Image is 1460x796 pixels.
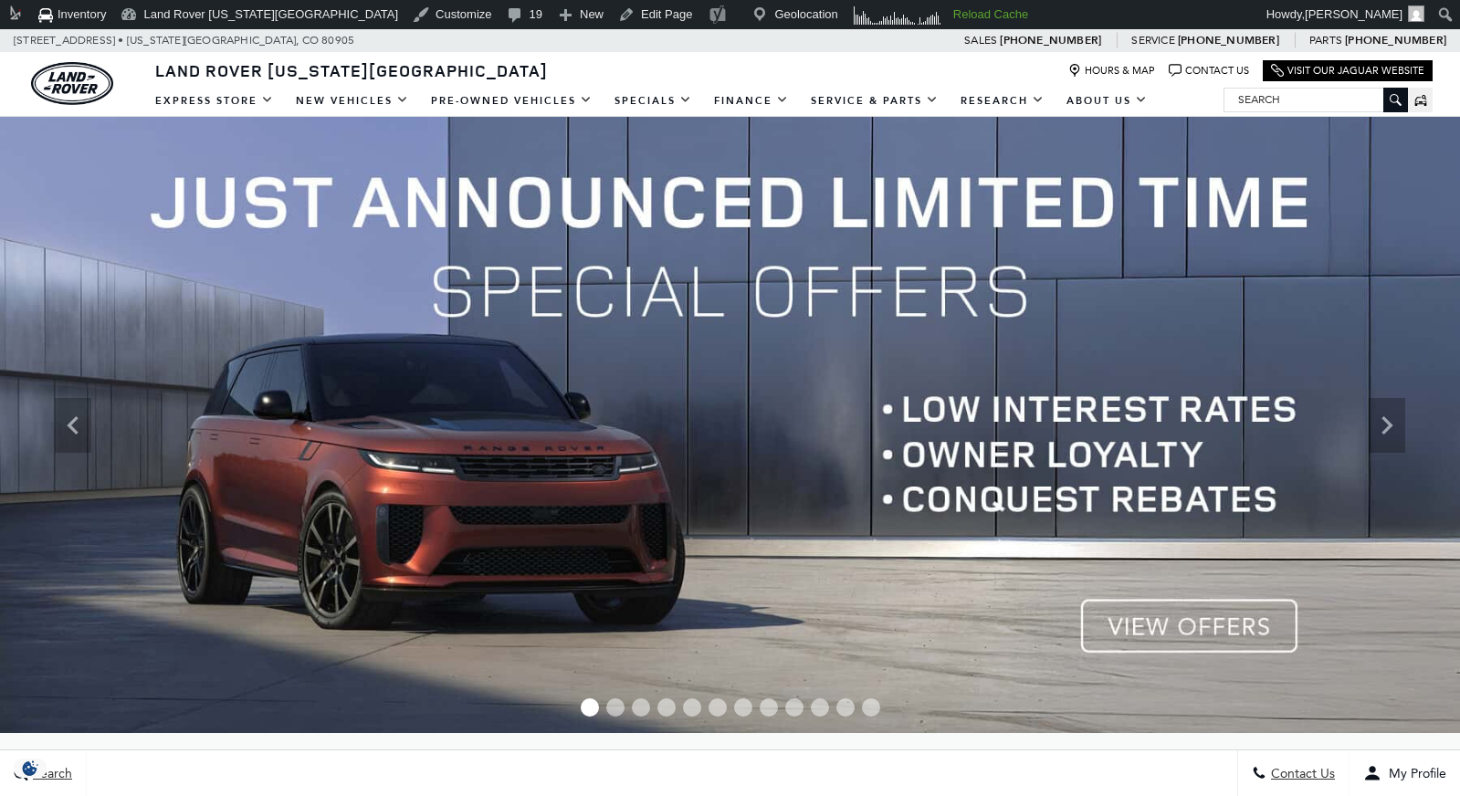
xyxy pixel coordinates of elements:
[862,698,880,717] span: Go to slide 12
[1068,64,1155,78] a: Hours & Map
[31,62,113,105] img: Land Rover
[144,85,1159,117] nav: Main Navigation
[155,59,548,81] span: Land Rover [US_STATE][GEOGRAPHIC_DATA]
[800,85,950,117] a: Service & Parts
[950,85,1056,117] a: Research
[302,29,319,52] span: CO
[1224,89,1407,110] input: Search
[1345,33,1446,47] a: [PHONE_NUMBER]
[127,29,299,52] span: [US_STATE][GEOGRAPHIC_DATA],
[1369,398,1405,453] div: Next
[760,698,778,717] span: Go to slide 8
[1178,33,1279,47] a: [PHONE_NUMBER]
[785,698,804,717] span: Go to slide 9
[1169,64,1249,78] a: Contact Us
[9,759,51,778] section: Click to Open Cookie Consent Modal
[144,59,559,81] a: Land Rover [US_STATE][GEOGRAPHIC_DATA]
[953,7,1028,21] strong: Reload Cache
[31,62,113,105] a: land-rover
[847,3,947,28] img: Visitors over 48 hours. Click for more Clicky Site Stats.
[9,759,51,778] img: Opt-Out Icon
[1131,34,1174,47] span: Service
[1350,750,1460,796] button: Open user profile menu
[420,85,604,117] a: Pre-Owned Vehicles
[657,698,676,717] span: Go to slide 4
[709,698,727,717] span: Go to slide 6
[321,29,354,52] span: 80905
[1305,7,1402,21] span: [PERSON_NAME]
[14,29,124,52] span: [STREET_ADDRESS] •
[811,698,829,717] span: Go to slide 10
[632,698,650,717] span: Go to slide 3
[1000,33,1101,47] a: [PHONE_NUMBER]
[606,698,625,717] span: Go to slide 2
[1381,766,1446,781] span: My Profile
[581,698,599,717] span: Go to slide 1
[1271,64,1424,78] a: Visit Our Jaguar Website
[144,85,285,117] a: EXPRESS STORE
[285,85,420,117] a: New Vehicles
[1309,34,1342,47] span: Parts
[964,34,997,47] span: Sales
[14,34,354,47] a: [STREET_ADDRESS] • [US_STATE][GEOGRAPHIC_DATA], CO 80905
[734,698,752,717] span: Go to slide 7
[703,85,800,117] a: Finance
[836,698,855,717] span: Go to slide 11
[604,85,703,117] a: Specials
[683,698,701,717] span: Go to slide 5
[1266,766,1335,781] span: Contact Us
[1056,85,1159,117] a: About Us
[55,398,91,453] div: Previous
